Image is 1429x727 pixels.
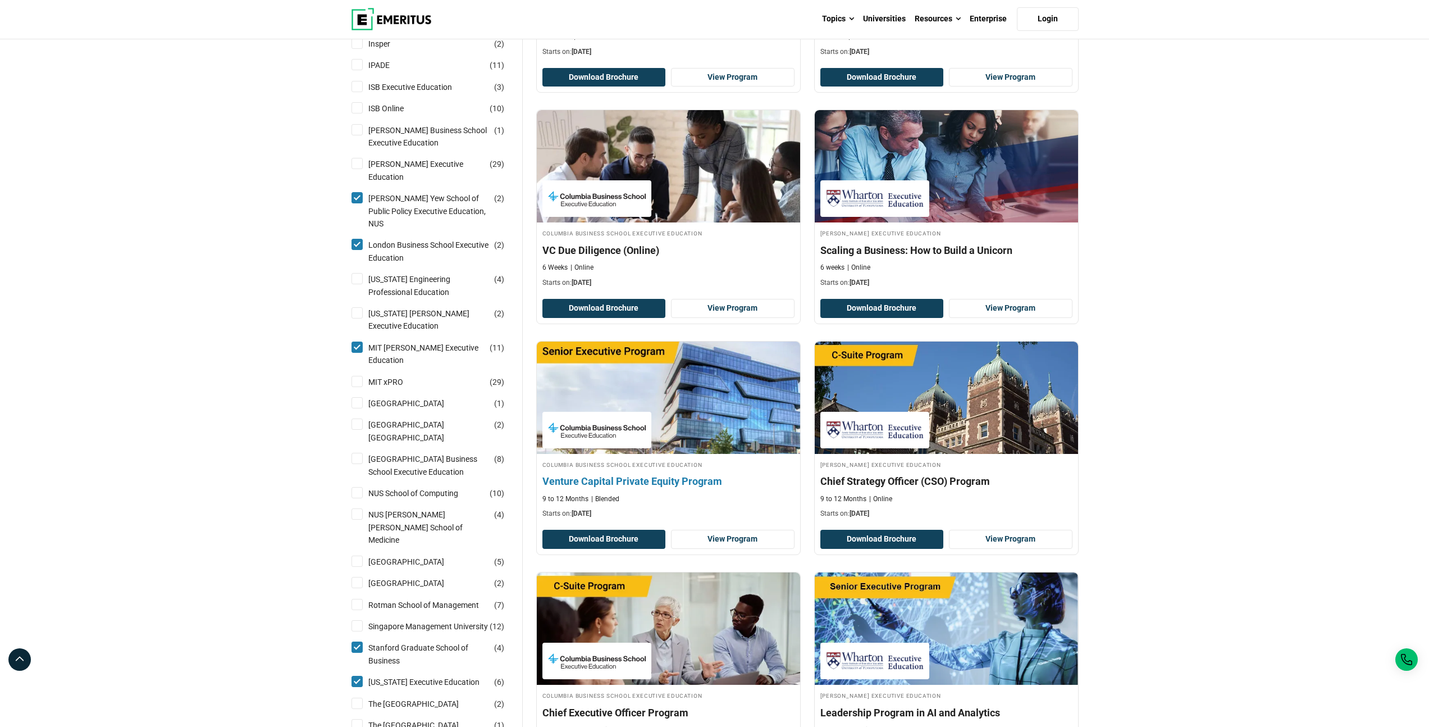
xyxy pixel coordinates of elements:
[815,342,1078,454] img: Chief Strategy Officer (CSO) Program | Online Strategy and Innovation Course
[497,194,501,203] span: 2
[548,648,646,674] img: Columbia Business School Executive Education
[368,239,512,264] a: London Business School Executive Education
[542,299,666,318] button: Download Brochure
[820,263,844,272] p: 6 weeks
[368,397,467,410] a: [GEOGRAPHIC_DATA]
[1017,7,1079,31] a: Login
[368,508,512,546] a: NUS [PERSON_NAME] [PERSON_NAME] School of Medicine
[368,102,426,115] a: ISB Online
[490,59,504,71] span: ( )
[368,599,501,611] a: Rotman School of Management
[548,417,646,443] img: Columbia Business School Executive Education
[368,124,512,149] a: [PERSON_NAME] Business School Executive Education
[542,509,795,519] p: Starts on:
[497,420,501,429] span: 2
[494,698,504,710] span: ( )
[494,419,504,431] span: ( )
[820,68,944,87] button: Download Brochure
[820,509,1072,519] p: Starts on:
[368,273,512,298] a: [US_STATE] Engineering Professional Education
[497,699,501,708] span: 2
[572,48,591,56] span: [DATE]
[537,110,800,293] a: Finance Course by Columbia Business School Executive Education - September 25, 2025 Columbia Busi...
[494,508,504,521] span: ( )
[542,278,795,288] p: Starts on:
[542,706,795,720] h4: Chief Executive Officer Program
[820,690,1072,700] h4: [PERSON_NAME] Executive Education
[591,494,619,504] p: Blended
[820,243,1072,257] h4: Scaling a Business: How to Build a Unicorn
[671,68,795,87] a: View Program
[542,68,666,87] button: Download Brochure
[494,239,504,251] span: ( )
[671,530,795,549] a: View Program
[494,642,504,654] span: ( )
[497,83,501,92] span: 3
[820,706,1072,720] h4: Leadership Program in AI and Analytics
[497,601,501,610] span: 7
[949,68,1072,87] a: View Program
[368,577,467,589] a: [GEOGRAPHIC_DATA]
[537,110,800,222] img: VC Due Diligence (Online) | Online Finance Course
[368,38,413,50] a: Insper
[820,228,1072,238] h4: [PERSON_NAME] Executive Education
[497,643,501,652] span: 4
[820,474,1072,488] h4: Chief Strategy Officer (CSO) Program
[368,620,510,633] a: Singapore Management University
[815,110,1078,222] img: Scaling a Business: How to Build a Unicorn | Online Entrepreneurship Course
[368,676,502,688] a: [US_STATE] Executive Education
[497,126,501,135] span: 1
[368,487,481,499] a: NUS School of Computing
[572,279,591,287] span: [DATE]
[368,342,512,367] a: MIT [PERSON_NAME] Executive Education
[537,342,800,525] a: Finance Course by Columbia Business School Executive Education - September 25, 2025 Columbia Busi...
[497,678,501,687] span: 6
[542,263,568,272] p: 6 Weeks
[492,343,501,352] span: 11
[820,47,1072,57] p: Starts on:
[368,556,467,568] a: [GEOGRAPHIC_DATA]
[494,192,504,205] span: ( )
[815,342,1078,525] a: Strategy and Innovation Course by Wharton Executive Education - September 25, 2025 Wharton Execut...
[542,530,666,549] button: Download Brochure
[490,102,504,115] span: ( )
[820,494,866,504] p: 9 to 12 Months
[494,273,504,285] span: ( )
[492,622,501,631] span: 12
[492,104,501,113] span: 10
[850,279,869,287] span: [DATE]
[494,676,504,688] span: ( )
[542,228,795,238] h4: Columbia Business School Executive Education
[497,510,501,519] span: 4
[497,240,501,249] span: 2
[494,556,504,568] span: ( )
[820,460,1072,469] h4: [PERSON_NAME] Executive Education
[368,642,512,667] a: Stanford Graduate School of Business
[490,487,504,499] span: ( )
[497,275,501,284] span: 4
[368,59,412,71] a: IPADE
[492,489,501,498] span: 10
[869,494,892,504] p: Online
[826,648,924,674] img: Wharton Executive Education
[497,309,501,318] span: 2
[490,158,504,170] span: ( )
[490,342,504,354] span: ( )
[368,376,426,388] a: MIT xPRO
[368,453,512,478] a: [GEOGRAPHIC_DATA] Business School Executive Education
[850,48,869,56] span: [DATE]
[490,620,504,633] span: ( )
[494,124,504,137] span: ( )
[492,160,501,169] span: 29
[542,474,795,488] h4: Venture Capital Private Equity Program
[494,307,504,320] span: ( )
[368,419,512,444] a: [GEOGRAPHIC_DATA] [GEOGRAPHIC_DATA]
[494,599,504,611] span: ( )
[949,530,1072,549] a: View Program
[497,39,501,48] span: 2
[820,530,944,549] button: Download Brochure
[368,192,512,230] a: [PERSON_NAME] Yew School of Public Policy Executive Education, NUS
[492,61,501,70] span: 11
[815,572,1078,685] img: Leadership Program in AI and Analytics | Online AI and Machine Learning Course
[494,397,504,410] span: ( )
